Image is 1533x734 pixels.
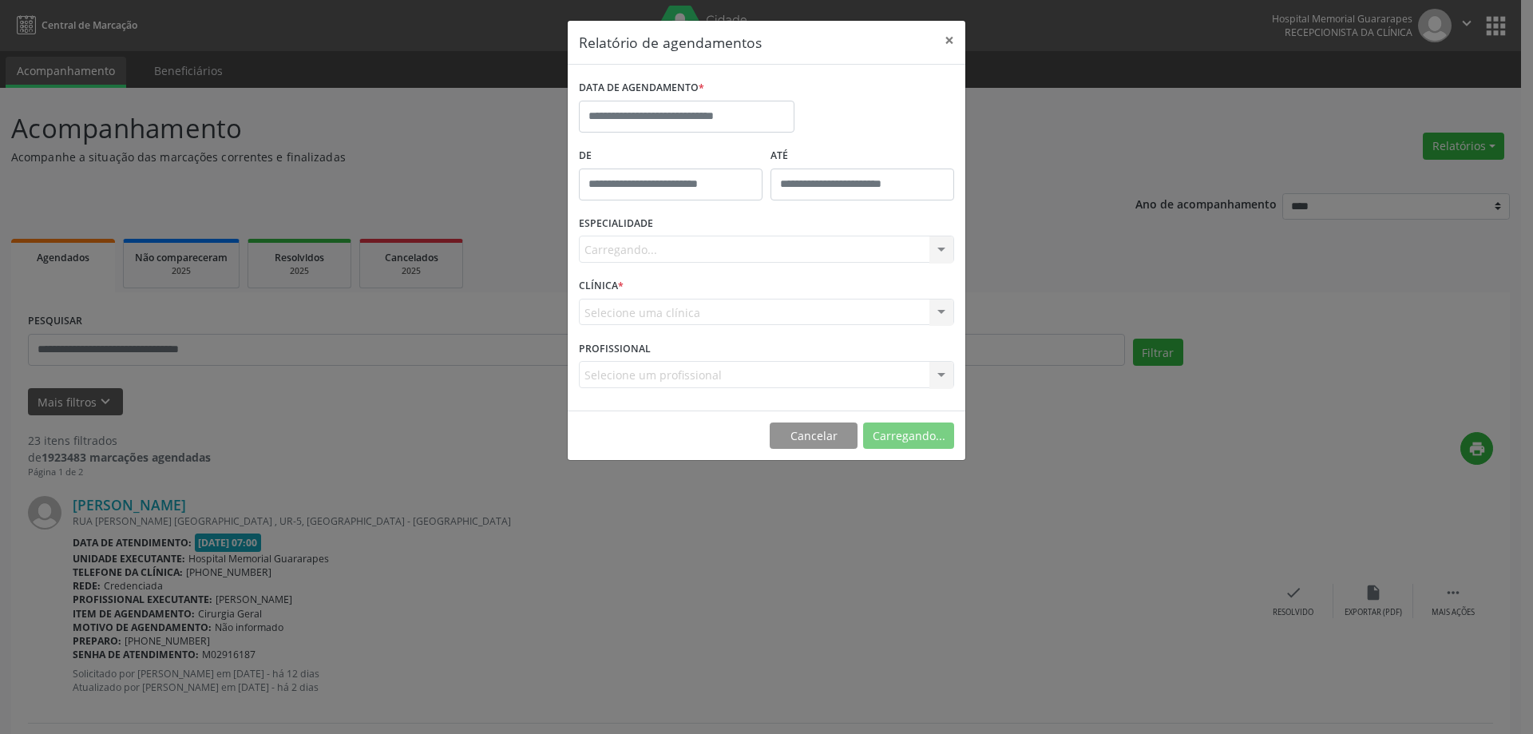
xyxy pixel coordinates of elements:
label: CLÍNICA [579,274,624,299]
label: ESPECIALIDADE [579,212,653,236]
label: PROFISSIONAL [579,336,651,361]
button: Carregando... [863,423,954,450]
label: DATA DE AGENDAMENTO [579,76,704,101]
h5: Relatório de agendamentos [579,32,762,53]
label: ATÉ [770,144,954,169]
button: Cancelar [770,423,858,450]
label: De [579,144,763,169]
button: Close [933,21,965,60]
